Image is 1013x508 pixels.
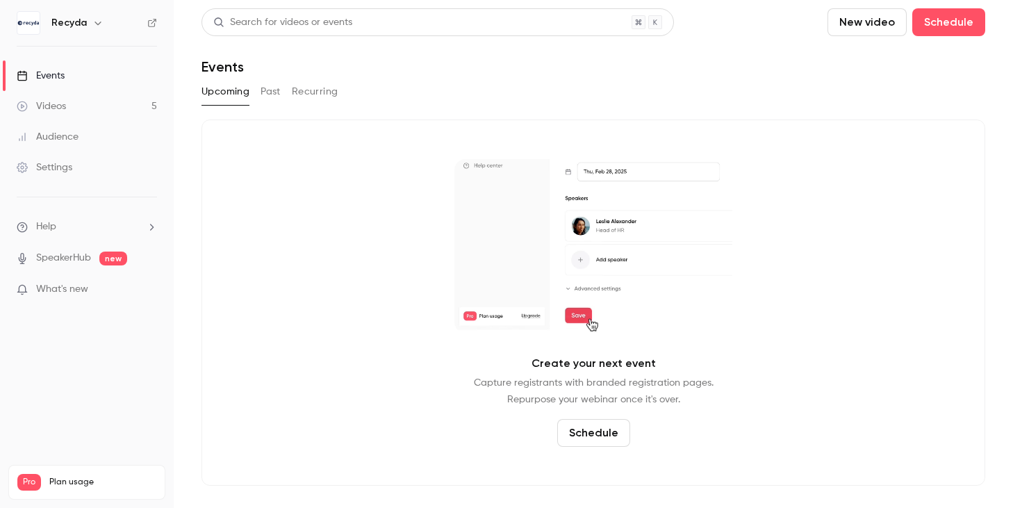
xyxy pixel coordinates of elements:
button: Upcoming [201,81,249,103]
div: Search for videos or events [213,15,352,30]
div: Settings [17,161,72,174]
span: Help [36,220,56,234]
button: Schedule [912,8,985,36]
a: SpeakerHub [36,251,91,265]
div: Videos [17,99,66,113]
p: Capture registrants with branded registration pages. Repurpose your webinar once it's over. [474,375,714,408]
span: Pro [17,474,41,491]
button: Recurring [292,81,338,103]
button: Past [261,81,281,103]
span: Plan usage [49,477,156,488]
iframe: Noticeable Trigger [140,284,157,296]
h1: Events [201,58,244,75]
div: Audience [17,130,79,144]
h6: Recyda [51,16,87,30]
span: new [99,252,127,265]
span: What's new [36,282,88,297]
img: Recyda [17,12,40,34]
button: New video [827,8,907,36]
li: help-dropdown-opener [17,220,157,234]
p: Create your next event [532,355,656,372]
button: Schedule [557,419,630,447]
div: Events [17,69,65,83]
